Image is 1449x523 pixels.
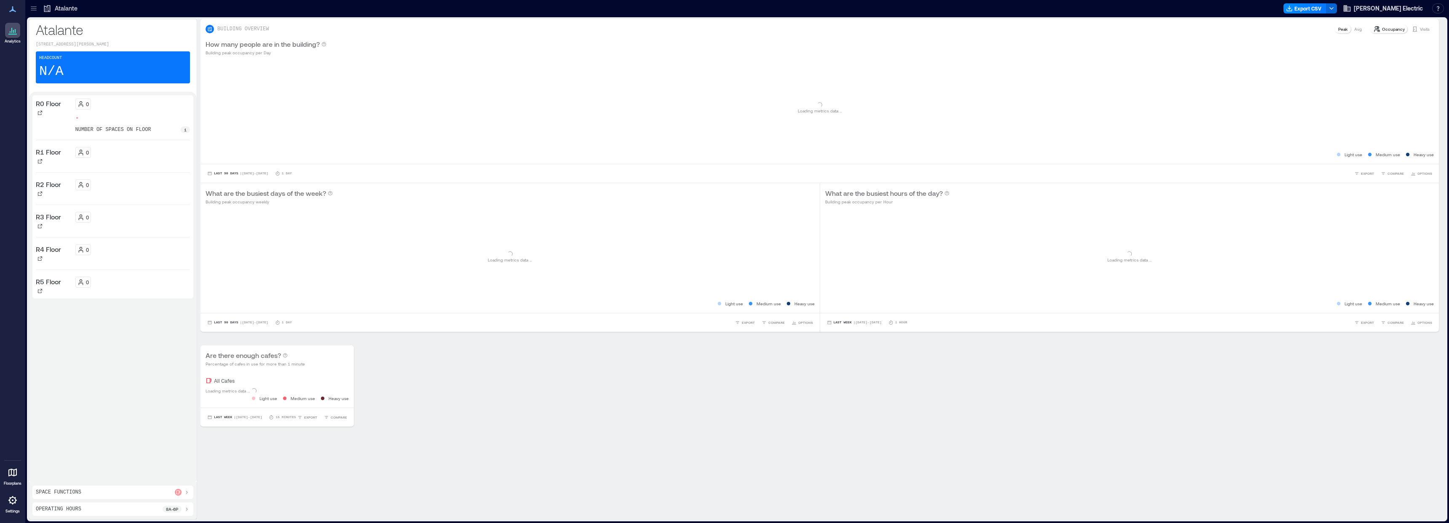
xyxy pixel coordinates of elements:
p: What are the busiest hours of the day? [825,188,943,198]
button: Last Week |[DATE]-[DATE] [825,318,883,327]
span: EXPORT [304,415,317,420]
p: Headcount [39,55,62,61]
p: R5 Floor [36,277,61,287]
p: Building peak occupancy weekly [206,198,333,205]
p: Visits [1420,26,1430,32]
span: COMPARE [1388,320,1404,325]
p: Settings [5,509,20,514]
p: 8a - 6p [166,506,178,512]
p: Atalante [36,21,190,38]
p: Medium use [1376,300,1400,307]
p: 1 Day [282,171,292,176]
p: Operating Hours [36,506,81,512]
button: Last Week |[DATE]-[DATE] [206,413,264,422]
button: OPTIONS [1409,318,1434,327]
a: Analytics [2,20,23,46]
p: Loading metrics data ... [206,387,250,394]
p: Atalante [55,4,78,13]
p: Light use [1345,151,1362,158]
p: BUILDING OVERVIEW [217,26,269,32]
span: OPTIONS [798,320,813,325]
button: EXPORT [733,318,757,327]
span: COMPARE [1388,171,1404,176]
button: EXPORT [1353,318,1376,327]
p: Space Functions [36,489,81,496]
span: EXPORT [742,320,755,325]
p: 15 minutes [275,415,296,420]
p: N/A [39,63,64,80]
p: R2 Floor [36,179,61,189]
a: Settings [3,490,23,516]
span: COMPARE [768,320,785,325]
p: Heavy use [1414,300,1434,307]
p: 0 [86,149,89,156]
span: OPTIONS [1417,171,1432,176]
p: R4 Floor [36,244,61,254]
p: Medium use [757,300,781,307]
p: 1 [184,126,187,133]
p: R0 Floor [36,99,61,109]
p: number of spaces on floor [75,126,151,133]
p: Medium use [291,395,315,402]
a: Floorplans [1,462,24,488]
p: Avg [1354,26,1362,32]
span: [PERSON_NAME] Electric [1354,4,1423,13]
p: 0 [86,246,89,253]
p: Light use [725,300,743,307]
p: Analytics [5,39,21,44]
p: Heavy use [794,300,815,307]
button: COMPARE [322,413,349,422]
p: Heavy use [329,395,349,402]
p: Floorplans [4,481,21,486]
p: Percentage of cafes in use for more than 1 minute [206,360,305,367]
p: 0 [86,214,89,221]
span: OPTIONS [1417,320,1432,325]
button: [PERSON_NAME] Electric [1340,2,1425,15]
p: All Cafes [214,377,235,384]
button: COMPARE [760,318,786,327]
p: Loading metrics data ... [1107,256,1152,263]
button: COMPARE [1379,318,1406,327]
p: 0 [86,101,89,107]
button: OPTIONS [1409,169,1434,178]
span: EXPORT [1361,320,1374,325]
button: Last 90 Days |[DATE]-[DATE] [206,318,270,327]
p: [STREET_ADDRESS][PERSON_NAME] [36,41,190,48]
p: What are the busiest days of the week? [206,188,326,198]
p: Building peak occupancy per Day [206,49,326,56]
p: 1 Hour [895,320,907,325]
p: How many people are in the building? [206,39,320,49]
button: Last 90 Days |[DATE]-[DATE] [206,169,270,178]
p: Light use [259,395,277,402]
p: Are there enough cafes? [206,350,281,360]
p: Occupancy [1382,26,1405,32]
p: 0 [86,279,89,286]
p: R3 Floor [36,212,61,222]
span: EXPORT [1361,171,1374,176]
p: Medium use [1376,151,1400,158]
p: R1 Floor [36,147,61,157]
p: Heavy use [1414,151,1434,158]
p: Building peak occupancy per Hour [825,198,949,205]
p: Loading metrics data ... [798,107,842,114]
span: COMPARE [331,415,347,420]
p: Peak [1338,26,1347,32]
button: Export CSV [1283,3,1326,13]
button: EXPORT [296,413,319,422]
p: 0 [86,181,89,188]
button: OPTIONS [790,318,815,327]
button: COMPARE [1379,169,1406,178]
p: Light use [1345,300,1362,307]
button: EXPORT [1353,169,1376,178]
p: 1 Day [282,320,292,325]
p: Loading metrics data ... [488,256,532,263]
